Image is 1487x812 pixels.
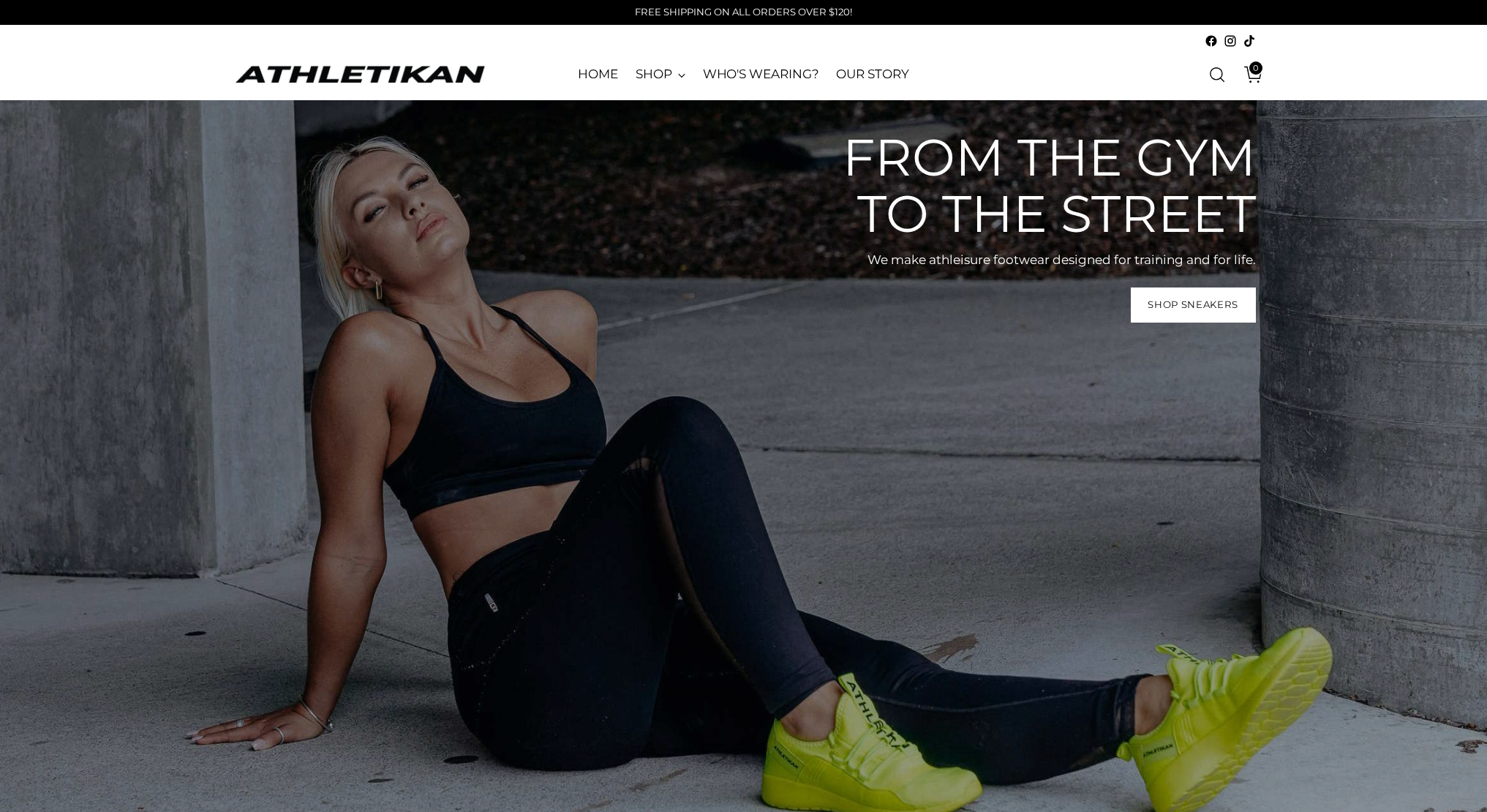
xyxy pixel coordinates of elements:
p: FREE SHIPPING ON ALL ORDERS OVER $120! [635,5,852,20]
a: Open cart modal [1233,60,1262,89]
p: We make athleisure footwear designed for training and for life. [817,251,1256,270]
a: HOME [578,59,618,91]
h2: From the gym to the street [817,129,1256,242]
a: SHOP [636,59,685,91]
span: 0 [1249,61,1262,75]
a: ATHLETIKAN [232,63,488,86]
a: Open search modal [1202,60,1232,89]
span: Shop Sneakers [1148,298,1238,312]
a: Shop Sneakers [1131,287,1256,323]
a: OUR STORY [836,59,908,91]
a: WHO'S WEARING? [703,59,819,91]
